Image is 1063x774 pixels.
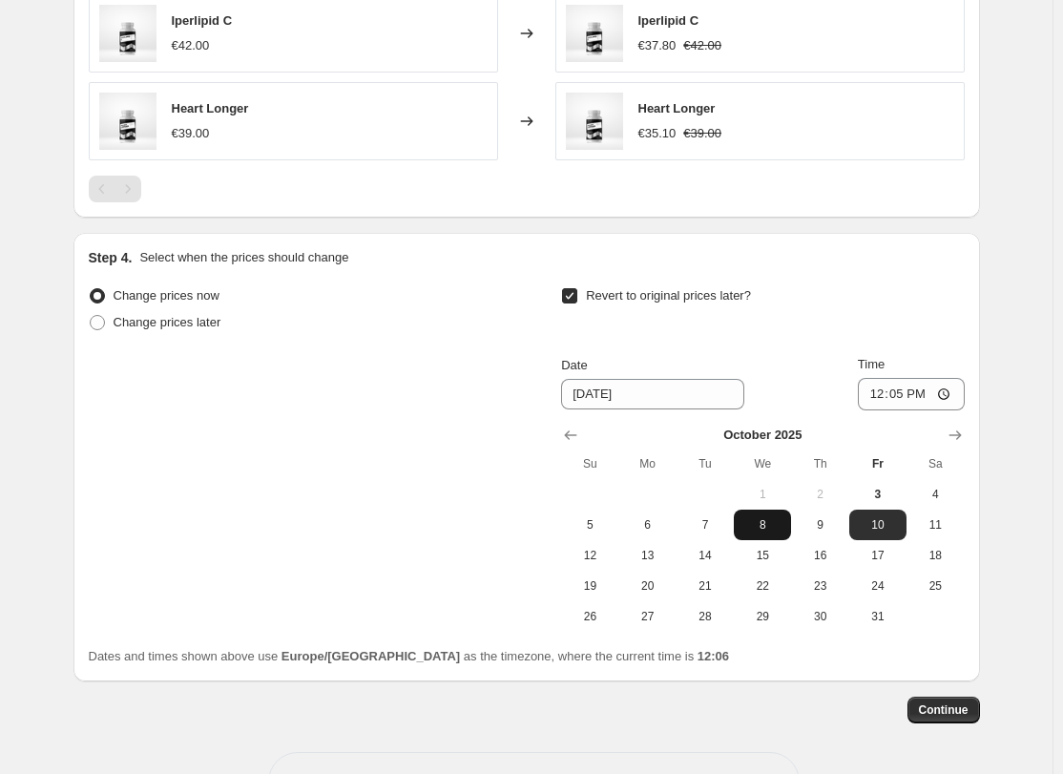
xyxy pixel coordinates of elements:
span: 9 [799,517,841,533]
div: €35.10 [638,124,677,143]
button: Sunday October 12 2025 [561,540,618,571]
button: Sunday October 19 2025 [561,571,618,601]
div: €37.80 [638,36,677,55]
span: 2 [799,487,841,502]
span: Tu [684,456,726,471]
div: €42.00 [172,36,210,55]
th: Saturday [907,449,964,479]
img: Nutraff_iperlipidc_80x.png [566,5,623,62]
th: Monday [619,449,677,479]
span: Change prices later [114,315,221,329]
span: We [741,456,783,471]
input: 12:00 [858,378,965,410]
span: Date [561,358,587,372]
span: 11 [914,517,956,533]
span: 30 [799,609,841,624]
span: 17 [857,548,899,563]
th: Friday [849,449,907,479]
span: 16 [799,548,841,563]
span: 28 [684,609,726,624]
span: Heart Longer [638,101,716,115]
button: Wednesday October 29 2025 [734,601,791,632]
nav: Pagination [89,176,141,202]
button: Show previous month, September 2025 [557,422,584,449]
button: Friday October 17 2025 [849,540,907,571]
button: Monday October 27 2025 [619,601,677,632]
img: Nutraff_heartlonger_80x.png [99,93,156,150]
th: Sunday [561,449,618,479]
span: 15 [741,548,783,563]
span: 5 [569,517,611,533]
span: 31 [857,609,899,624]
button: Friday October 24 2025 [849,571,907,601]
button: Monday October 20 2025 [619,571,677,601]
button: Saturday October 4 2025 [907,479,964,510]
span: Time [858,357,885,371]
button: Tuesday October 21 2025 [677,571,734,601]
button: Saturday October 11 2025 [907,510,964,540]
h2: Step 4. [89,248,133,267]
span: Su [569,456,611,471]
button: Monday October 13 2025 [619,540,677,571]
button: Tuesday October 7 2025 [677,510,734,540]
button: Thursday October 2 2025 [791,479,848,510]
button: Continue [907,697,980,723]
span: Continue [919,702,969,718]
span: 13 [627,548,669,563]
span: 3 [857,487,899,502]
span: 8 [741,517,783,533]
span: 1 [741,487,783,502]
button: Thursday October 16 2025 [791,540,848,571]
span: Revert to original prices later? [586,288,751,303]
button: Friday October 31 2025 [849,601,907,632]
span: Heart Longer [172,101,249,115]
th: Tuesday [677,449,734,479]
span: Fr [857,456,899,471]
span: 12 [569,548,611,563]
span: Iperlipid C [172,13,233,28]
button: Tuesday October 28 2025 [677,601,734,632]
button: Sunday October 26 2025 [561,601,618,632]
div: €39.00 [172,124,210,143]
b: 12:06 [698,649,729,663]
span: Mo [627,456,669,471]
span: 24 [857,578,899,594]
span: 25 [914,578,956,594]
p: Select when the prices should change [139,248,348,267]
button: Wednesday October 1 2025 [734,479,791,510]
button: Wednesday October 22 2025 [734,571,791,601]
span: Change prices now [114,288,219,303]
span: 21 [684,578,726,594]
button: Saturday October 25 2025 [907,571,964,601]
span: 19 [569,578,611,594]
span: 10 [857,517,899,533]
span: 26 [569,609,611,624]
span: Dates and times shown above use as the timezone, where the current time is [89,649,730,663]
button: Tuesday October 14 2025 [677,540,734,571]
button: Today Friday October 3 2025 [849,479,907,510]
span: 18 [914,548,956,563]
span: 14 [684,548,726,563]
span: 20 [627,578,669,594]
span: 27 [627,609,669,624]
th: Wednesday [734,449,791,479]
button: Thursday October 23 2025 [791,571,848,601]
button: Sunday October 5 2025 [561,510,618,540]
th: Thursday [791,449,848,479]
button: Show next month, November 2025 [942,422,969,449]
button: Thursday October 30 2025 [791,601,848,632]
strike: €42.00 [683,36,721,55]
span: 22 [741,578,783,594]
span: Th [799,456,841,471]
b: Europe/[GEOGRAPHIC_DATA] [281,649,460,663]
button: Friday October 10 2025 [849,510,907,540]
button: Wednesday October 15 2025 [734,540,791,571]
button: Monday October 6 2025 [619,510,677,540]
img: Nutraff_iperlipidc_80x.png [99,5,156,62]
input: 10/3/2025 [561,379,744,409]
span: 4 [914,487,956,502]
img: Nutraff_heartlonger_80x.png [566,93,623,150]
button: Wednesday October 8 2025 [734,510,791,540]
span: 23 [799,578,841,594]
span: 6 [627,517,669,533]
